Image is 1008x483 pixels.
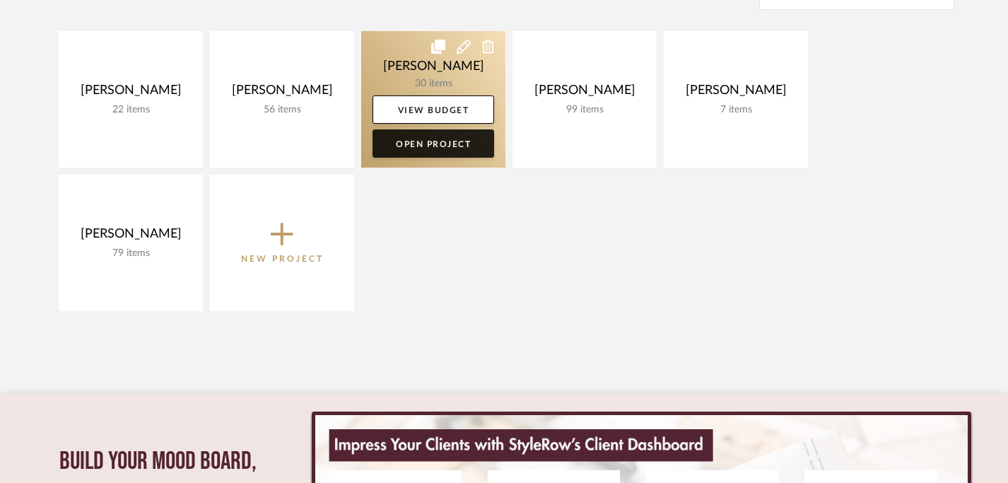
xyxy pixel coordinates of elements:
[524,83,645,104] div: [PERSON_NAME]
[70,104,192,116] div: 22 items
[524,104,645,116] div: 99 items
[241,252,324,266] p: New Project
[70,83,192,104] div: [PERSON_NAME]
[675,83,797,104] div: [PERSON_NAME]
[70,226,192,248] div: [PERSON_NAME]
[373,95,494,124] a: View Budget
[70,248,192,260] div: 79 items
[210,175,354,311] button: New Project
[373,129,494,158] a: Open Project
[221,83,343,104] div: [PERSON_NAME]
[221,104,343,116] div: 56 items
[675,104,797,116] div: 7 items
